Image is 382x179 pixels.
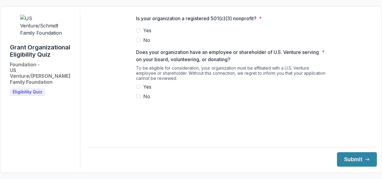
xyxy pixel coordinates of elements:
[136,15,256,22] p: Is your organization a registered 501(c)(3) nonprofit?
[337,152,377,167] button: Submit
[143,93,150,100] span: No
[10,62,75,85] h2: Foundation - US Venture/[PERSON_NAME] Family Foundation
[20,15,65,36] img: US Venture/Schmidt Family Foundation
[136,49,320,63] p: Does your organization have an employee or shareholder of U.S. Venture serving on your board, vol...
[136,65,328,83] div: To be eligible for consideration, your organization must be affiliated with a U.S. Venture employ...
[10,44,75,58] h1: Grant Organizational Eligibility Quiz
[143,36,150,44] span: No
[143,27,151,34] span: Yes
[143,83,151,90] span: Yes
[13,89,42,95] span: Eligibility Quiz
